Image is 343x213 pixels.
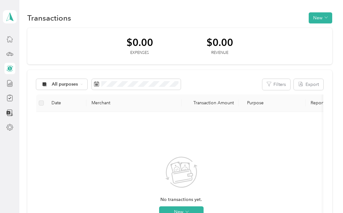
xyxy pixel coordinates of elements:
th: Transaction Amount [182,94,239,112]
iframe: Everlance-gr Chat Button Frame [307,177,343,213]
span: All purposes [52,82,78,87]
div: Expenses [126,50,153,56]
div: $0.00 [206,37,233,48]
th: Merchant [86,94,182,112]
button: Filters [262,79,290,90]
span: Purpose [244,100,264,106]
div: $0.00 [126,37,153,48]
button: New [309,12,332,23]
span: No transactions yet. [160,196,202,203]
h1: Transactions [27,15,71,21]
button: Export [294,79,323,90]
div: Revenue [206,50,233,56]
th: Date [46,94,86,112]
